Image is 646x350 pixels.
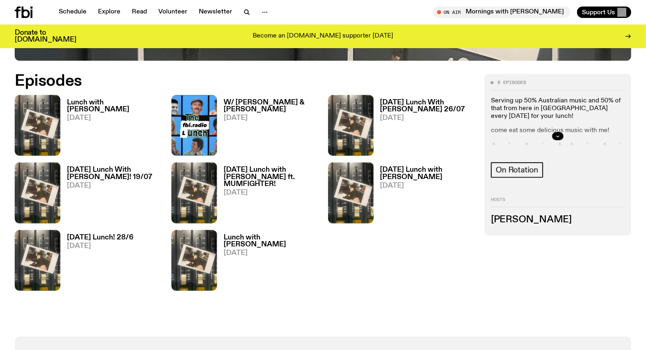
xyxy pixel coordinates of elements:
[15,29,76,43] h3: Donate to [DOMAIN_NAME]
[224,250,318,257] span: [DATE]
[60,166,162,223] a: [DATE] Lunch With [PERSON_NAME]! 19/07[DATE]
[67,115,162,122] span: [DATE]
[380,182,475,189] span: [DATE]
[374,166,475,223] a: [DATE] Lunch with [PERSON_NAME][DATE]
[67,99,162,113] h3: Lunch with [PERSON_NAME]
[496,166,538,175] span: On Rotation
[328,95,374,156] img: A polaroid of Ella Avni in the studio on top of the mixer which is also located in the studio.
[60,99,162,156] a: Lunch with [PERSON_NAME][DATE]
[433,7,571,18] button: On AirMornings with [PERSON_NAME]
[374,99,475,156] a: [DATE] Lunch With [PERSON_NAME] 26/07[DATE]
[60,234,133,291] a: [DATE] Lunch! 28/6[DATE]
[491,97,625,121] p: Serving up 50% Australian music and 50% of that from here in [GEOGRAPHIC_DATA] every [DATE] for y...
[217,166,318,223] a: [DATE] Lunch with [PERSON_NAME] ft. MUMFIGHTER![DATE]
[442,9,566,15] span: Tune in live
[380,166,475,180] h3: [DATE] Lunch with [PERSON_NAME]
[67,182,162,189] span: [DATE]
[67,166,162,180] h3: [DATE] Lunch With [PERSON_NAME]! 19/07
[54,7,91,18] a: Schedule
[67,234,133,241] h3: [DATE] Lunch! 28/6
[93,7,125,18] a: Explore
[491,162,543,178] a: On Rotation
[224,166,318,187] h3: [DATE] Lunch with [PERSON_NAME] ft. MUMFIGHTER!
[171,230,217,291] img: A polaroid of Ella Avni in the studio on top of the mixer which is also located in the studio.
[217,99,318,156] a: W/ [PERSON_NAME] & [PERSON_NAME][DATE]
[380,99,475,113] h3: [DATE] Lunch With [PERSON_NAME] 26/07
[15,230,60,291] img: A polaroid of Ella Avni in the studio on top of the mixer which is also located in the studio.
[217,234,318,291] a: Lunch with [PERSON_NAME][DATE]
[224,189,318,196] span: [DATE]
[577,7,631,18] button: Support Us
[582,9,615,16] span: Support Us
[127,7,152,18] a: Read
[328,162,374,223] img: A polaroid of Ella Avni in the studio on top of the mixer which is also located in the studio.
[15,95,60,156] img: A polaroid of Ella Avni in the studio on top of the mixer which is also located in the studio.
[224,115,318,122] span: [DATE]
[171,162,217,223] img: A polaroid of Ella Avni in the studio on top of the mixer which is also located in the studio.
[253,33,393,40] p: Become an [DOMAIN_NAME] supporter [DATE]
[224,99,318,113] h3: W/ [PERSON_NAME] & [PERSON_NAME]
[15,74,422,89] h2: Episodes
[194,7,237,18] a: Newsletter
[67,243,133,250] span: [DATE]
[153,7,192,18] a: Volunteer
[15,162,60,223] img: A polaroid of Ella Avni in the studio on top of the mixer which is also located in the studio.
[380,115,475,122] span: [DATE]
[491,215,625,224] h3: [PERSON_NAME]
[491,197,625,207] h2: Hosts
[497,80,526,85] span: 8 episodes
[224,234,318,248] h3: Lunch with [PERSON_NAME]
